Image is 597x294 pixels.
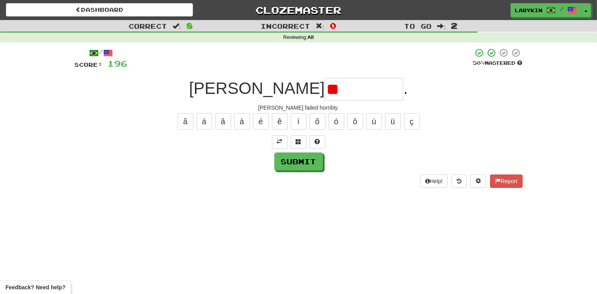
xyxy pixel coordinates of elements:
button: ç [404,113,420,130]
button: ê [272,113,288,130]
span: Score: [75,61,103,68]
span: 2 [451,21,457,30]
button: Report [490,175,522,188]
button: é [253,113,269,130]
div: [PERSON_NAME] failed horribly. [75,104,523,112]
span: / [560,6,564,12]
button: í [291,113,307,130]
span: [PERSON_NAME] [189,79,325,97]
button: ã [178,113,193,130]
button: ô [347,113,363,130]
button: â [215,113,231,130]
span: Correct [129,22,167,30]
span: : [437,23,446,29]
button: ú [366,113,382,130]
span: Incorrect [261,22,310,30]
button: ü [385,113,401,130]
button: Toggle translation (alt+t) [272,135,288,149]
div: Mastered [473,60,523,67]
span: : [316,23,324,29]
a: Dashboard [6,3,193,17]
a: larykin / [511,3,581,17]
strong: All [307,35,314,40]
button: á [197,113,212,130]
span: To go [404,22,432,30]
span: . [403,79,408,97]
span: 8 [186,21,193,30]
button: Round history (alt+y) [452,175,467,188]
span: 0 [330,21,336,30]
button: Help! [420,175,448,188]
button: õ [310,113,325,130]
button: ó [329,113,344,130]
span: 196 [108,59,128,68]
span: larykin [515,7,542,14]
button: Switch sentence to multiple choice alt+p [291,135,307,149]
button: Submit [274,153,323,171]
button: à [234,113,250,130]
span: Open feedback widget [6,283,65,291]
button: Single letter hint - you only get 1 per sentence and score half the points! alt+h [310,135,325,149]
span: : [173,23,181,29]
div: / [75,48,128,58]
span: 50 % [473,60,485,66]
a: Clozemaster [205,3,392,17]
